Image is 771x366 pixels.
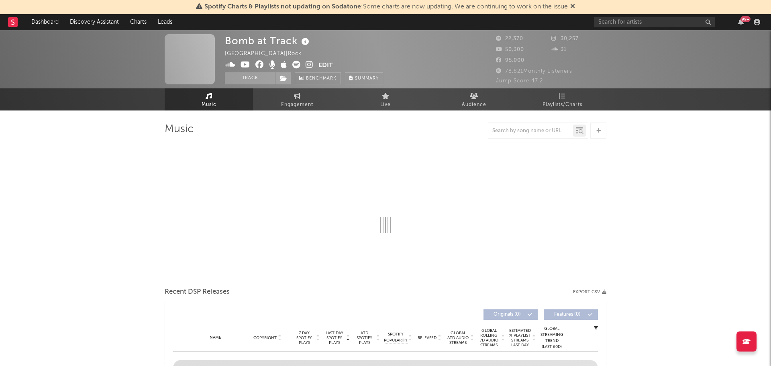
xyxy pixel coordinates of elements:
[202,100,216,110] span: Music
[189,335,242,341] div: Name
[253,335,277,340] span: Copyright
[204,4,361,10] span: Spotify Charts & Playlists not updating on Sodatone
[594,17,715,27] input: Search for artists
[384,331,408,344] span: Spotify Popularity
[430,88,518,110] a: Audience
[152,14,178,30] a: Leads
[738,19,744,25] button: 99+
[225,72,275,84] button: Track
[740,16,751,22] div: 99 +
[551,47,567,52] span: 31
[447,331,469,345] span: Global ATD Audio Streams
[165,88,253,110] a: Music
[380,100,391,110] span: Live
[551,36,579,41] span: 30,257
[165,287,230,297] span: Recent DSP Releases
[324,331,345,345] span: Last Day Spotify Plays
[355,76,379,81] span: Summary
[253,88,341,110] a: Engagement
[543,100,582,110] span: Playlists/Charts
[354,331,375,345] span: ATD Spotify Plays
[225,34,311,47] div: Bomb at Track
[549,312,586,317] span: Features ( 0 )
[26,14,64,30] a: Dashboard
[478,328,500,348] span: Global Rolling 7D Audio Streams
[509,328,531,348] span: Estimated % Playlist Streams Last Day
[462,100,486,110] span: Audience
[483,309,538,320] button: Originals(0)
[204,4,568,10] span: : Some charts are now updating. We are continuing to work on the issue
[341,88,430,110] a: Live
[488,128,573,134] input: Search by song name or URL
[544,309,598,320] button: Features(0)
[306,74,337,84] span: Benchmark
[496,58,524,63] span: 95,000
[318,61,333,71] button: Edit
[64,14,124,30] a: Discovery Assistant
[281,100,313,110] span: Engagement
[496,36,523,41] span: 22,370
[225,49,311,59] div: [GEOGRAPHIC_DATA] | Rock
[124,14,152,30] a: Charts
[496,47,524,52] span: 50,300
[570,4,575,10] span: Dismiss
[518,88,606,110] a: Playlists/Charts
[496,78,543,84] span: Jump Score: 47.2
[496,69,572,74] span: 78,821 Monthly Listeners
[295,72,341,84] a: Benchmark
[540,326,564,350] div: Global Streaming Trend (Last 60D)
[573,290,606,294] button: Export CSV
[418,335,436,340] span: Released
[294,331,315,345] span: 7 Day Spotify Plays
[489,312,526,317] span: Originals ( 0 )
[345,72,383,84] button: Summary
